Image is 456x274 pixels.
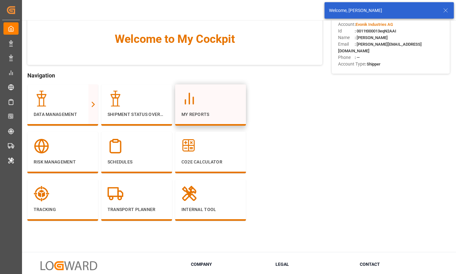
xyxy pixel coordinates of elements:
[191,261,268,268] h3: Company
[34,159,92,165] p: Risk Management
[355,55,360,60] span: : —
[181,206,240,213] p: Internal Tool
[108,159,166,165] p: Schedules
[360,261,437,268] h3: Contact
[181,159,240,165] p: CO2e Calculator
[338,54,355,61] span: Phone
[338,21,355,28] span: Account
[275,261,352,268] h3: Legal
[108,111,166,118] p: Shipment Status Overview
[27,71,322,80] span: Navigation
[356,22,393,27] span: Evonik Industries AG
[338,42,422,53] span: : [PERSON_NAME][EMAIL_ADDRESS][DOMAIN_NAME]
[338,61,365,67] span: Account Type
[329,7,437,14] div: Welcome, [PERSON_NAME]
[355,35,388,40] span: : [PERSON_NAME]
[338,28,355,34] span: Id
[355,29,396,33] span: : 0011t000013eqN2AAI
[40,31,310,48] span: Welcome to My Cockpit
[41,261,97,270] img: Logward Logo
[365,62,381,66] span: : Shipper
[34,111,92,118] p: Data Management
[355,22,393,27] span: :
[181,111,240,118] p: My Reports
[34,206,92,213] p: Tracking
[108,206,166,213] p: Transport Planner
[338,41,355,48] span: Email
[338,34,355,41] span: Name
